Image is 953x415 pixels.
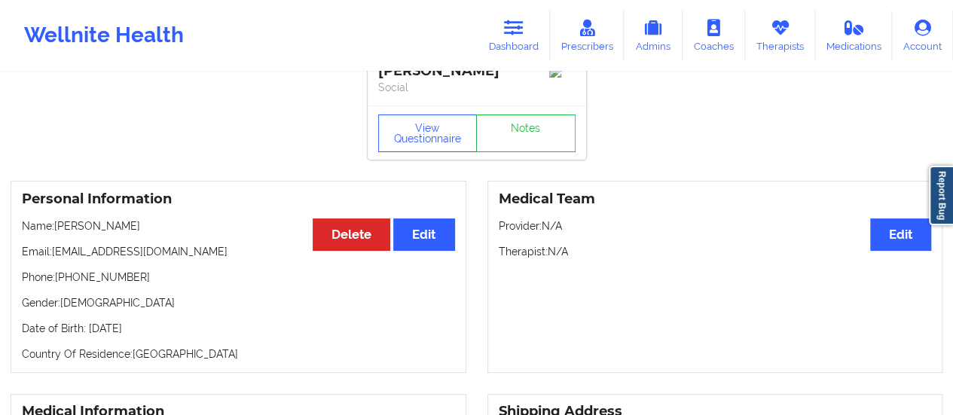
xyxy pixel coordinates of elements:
[550,11,625,60] a: Prescribers
[22,295,455,310] p: Gender: [DEMOGRAPHIC_DATA]
[22,321,455,336] p: Date of Birth: [DATE]
[478,11,550,60] a: Dashboard
[745,11,815,60] a: Therapists
[499,244,932,259] p: Therapist: N/A
[870,218,931,251] button: Edit
[499,191,932,208] h3: Medical Team
[378,63,576,80] div: [PERSON_NAME]
[22,218,455,233] p: Name: [PERSON_NAME]
[549,66,576,78] img: Image%2Fplaceholer-image.png
[378,114,478,152] button: View Questionnaire
[22,270,455,285] p: Phone: [PHONE_NUMBER]
[22,346,455,362] p: Country Of Residence: [GEOGRAPHIC_DATA]
[929,166,953,225] a: Report Bug
[22,191,455,208] h3: Personal Information
[476,114,576,152] a: Notes
[892,11,953,60] a: Account
[393,218,454,251] button: Edit
[499,218,932,233] p: Provider: N/A
[378,80,576,95] p: Social
[815,11,893,60] a: Medications
[624,11,683,60] a: Admins
[22,244,455,259] p: Email: [EMAIL_ADDRESS][DOMAIN_NAME]
[313,218,390,251] button: Delete
[683,11,745,60] a: Coaches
